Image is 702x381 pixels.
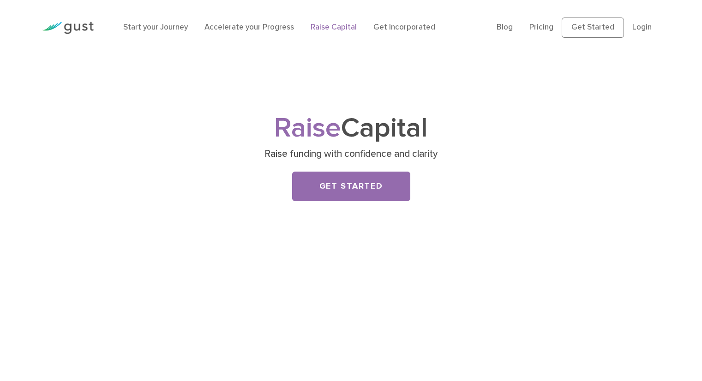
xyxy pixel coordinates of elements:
[562,18,624,38] a: Get Started
[292,172,410,201] a: Get Started
[169,116,534,141] h1: Capital
[497,23,513,32] a: Blog
[172,148,530,161] p: Raise funding with confidence and clarity
[373,23,435,32] a: Get Incorporated
[123,23,188,32] a: Start your Journey
[529,23,553,32] a: Pricing
[632,23,652,32] a: Login
[311,23,357,32] a: Raise Capital
[204,23,294,32] a: Accelerate your Progress
[42,22,94,34] img: Gust Logo
[274,112,341,144] span: Raise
